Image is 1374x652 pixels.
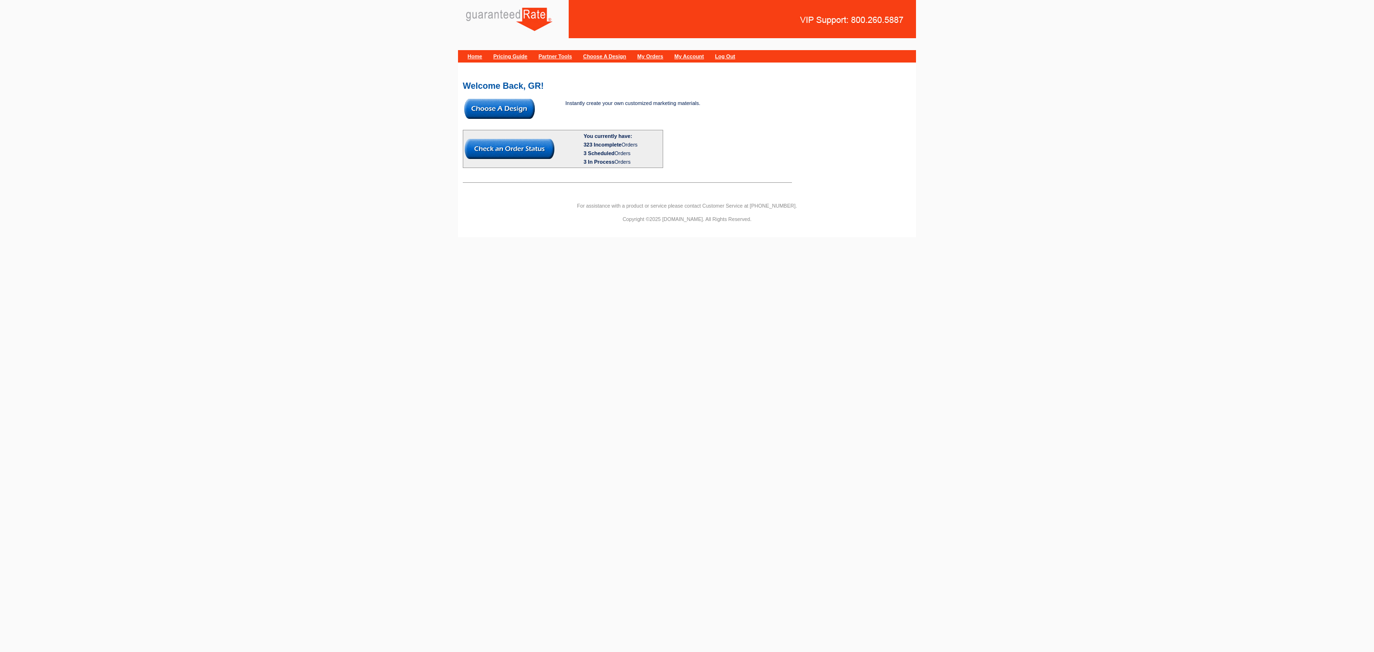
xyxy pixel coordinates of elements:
a: My Orders [637,53,663,59]
span: 323 Incomplete [583,142,621,147]
a: Choose A Design [583,53,626,59]
h2: Welcome Back, GR! [463,82,911,90]
span: Instantly create your own customized marketing materials. [565,100,700,106]
p: For assistance with a product or service please contact Customer Service at [PHONE_NUMBER]. [458,201,916,210]
p: Copyright ©2025 [DOMAIN_NAME]. All Rights Reserved. [458,215,916,223]
b: You currently have: [583,133,632,139]
span: 3 Scheduled [583,150,614,156]
a: My Account [675,53,704,59]
a: Log Out [715,53,735,59]
a: Home [468,53,482,59]
a: Partner Tools [539,53,572,59]
div: Orders Orders Orders [583,140,661,166]
img: button-check-order-status.gif [465,139,554,159]
a: Pricing Guide [493,53,528,59]
img: button-choose-design.gif [464,99,535,119]
span: 3 In Process [583,159,614,165]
